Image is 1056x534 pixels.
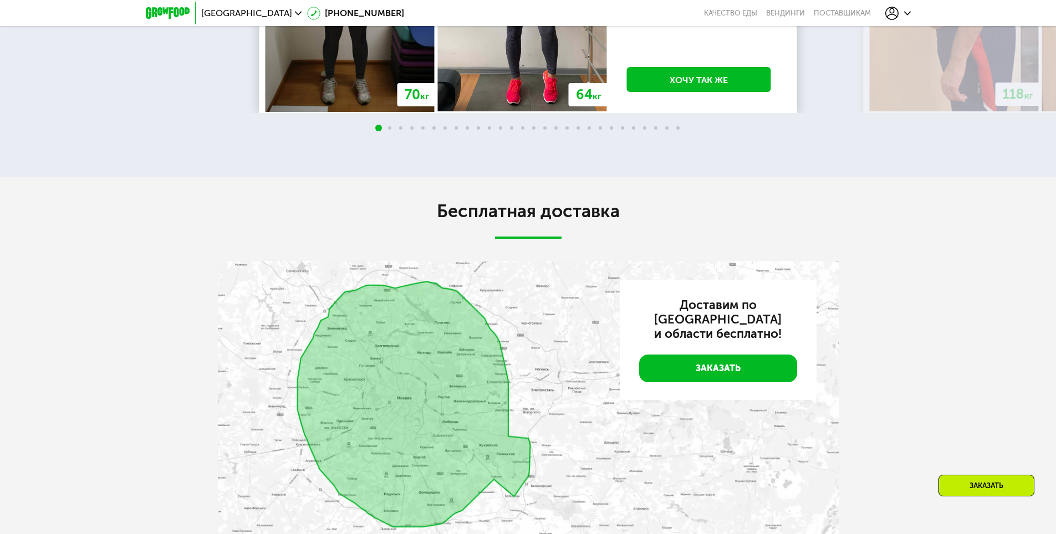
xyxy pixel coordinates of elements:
[1024,90,1033,101] span: кг
[201,9,292,18] span: [GEOGRAPHIC_DATA]
[397,83,436,106] div: 70
[627,67,771,92] a: Хочу так же
[420,91,429,101] span: кг
[814,9,871,18] div: поставщикам
[218,200,839,222] h2: Бесплатная доставка
[766,9,805,18] a: Вендинги
[996,83,1040,106] div: 118
[639,298,797,341] h3: Доставим по [GEOGRAPHIC_DATA] и области бесплатно!
[704,9,757,18] a: Качество еды
[307,7,404,20] a: [PHONE_NUMBER]
[593,91,601,101] span: кг
[639,355,797,382] a: Заказать
[569,83,609,106] div: 64
[938,475,1034,496] div: Заказать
